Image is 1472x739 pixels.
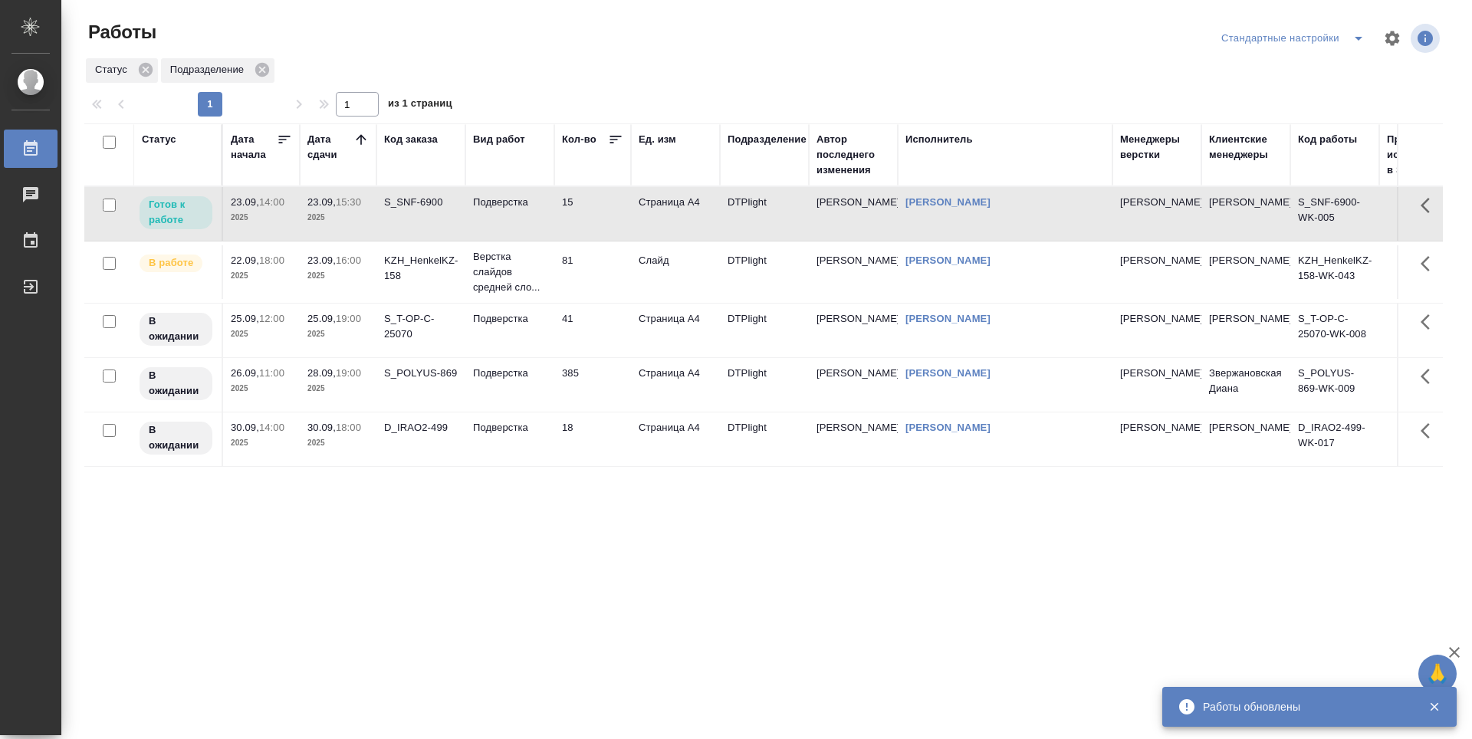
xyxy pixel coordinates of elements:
[1411,304,1448,340] button: Здесь прячутся важные кнопки
[336,313,361,324] p: 19:00
[231,313,259,324] p: 25.09,
[307,422,336,433] p: 30.09,
[905,422,991,433] a: [PERSON_NAME]
[336,367,361,379] p: 19:00
[1120,366,1194,381] p: [PERSON_NAME]
[259,422,284,433] p: 14:00
[1201,412,1290,466] td: [PERSON_NAME]
[1374,20,1411,57] span: Настроить таблицу
[307,210,369,225] p: 2025
[231,327,292,342] p: 2025
[631,358,720,412] td: Страница А4
[95,62,133,77] p: Статус
[1290,412,1379,466] td: D_IRAO2-499-WK-017
[554,412,631,466] td: 18
[1411,358,1448,395] button: Здесь прячутся важные кнопки
[149,422,203,453] p: В ожидании
[473,366,547,381] p: Подверстка
[1411,24,1443,53] span: Посмотреть информацию
[259,255,284,266] p: 18:00
[720,304,809,357] td: DTPlight
[384,366,458,381] div: S_POLYUS-869
[231,381,292,396] p: 2025
[149,368,203,399] p: В ожидании
[639,132,676,147] div: Ед. изм
[307,196,336,208] p: 23.09,
[84,20,156,44] span: Работы
[905,132,973,147] div: Исполнитель
[905,367,991,379] a: [PERSON_NAME]
[631,245,720,299] td: Слайд
[1120,132,1194,163] div: Менеджеры верстки
[138,366,214,402] div: Исполнитель назначен, приступать к работе пока рано
[1120,420,1194,435] p: [PERSON_NAME]
[307,327,369,342] p: 2025
[231,210,292,225] p: 2025
[231,255,259,266] p: 22.09,
[231,435,292,451] p: 2025
[149,197,203,228] p: Готов к работе
[473,132,525,147] div: Вид работ
[1201,304,1290,357] td: [PERSON_NAME]
[1411,187,1448,224] button: Здесь прячутся важные кнопки
[307,255,336,266] p: 23.09,
[307,381,369,396] p: 2025
[1411,412,1448,449] button: Здесь прячутся важные кнопки
[1424,658,1451,690] span: 🙏
[231,268,292,284] p: 2025
[1290,245,1379,299] td: KZH_HenkelKZ-158-WK-043
[336,255,361,266] p: 16:00
[720,245,809,299] td: DTPlight
[1418,655,1457,693] button: 🙏
[554,187,631,241] td: 15
[1290,304,1379,357] td: S_T-OP-C-25070-WK-008
[384,132,438,147] div: Код заказа
[1120,311,1194,327] p: [PERSON_NAME]
[1387,132,1456,178] div: Прогресс исполнителя в SC
[86,58,158,83] div: Статус
[631,412,720,466] td: Страница А4
[554,245,631,299] td: 81
[1411,245,1448,282] button: Здесь прячутся важные кнопки
[1209,132,1283,163] div: Клиентские менеджеры
[142,132,176,147] div: Статус
[1298,132,1357,147] div: Код работы
[384,253,458,284] div: KZH_HenkelKZ-158
[384,311,458,342] div: S_T-OP-C-25070
[231,132,277,163] div: Дата начала
[809,187,898,241] td: [PERSON_NAME]
[905,255,991,266] a: [PERSON_NAME]
[1201,187,1290,241] td: [PERSON_NAME]
[1290,187,1379,241] td: S_SNF-6900-WK-005
[259,196,284,208] p: 14:00
[554,358,631,412] td: 385
[473,420,547,435] p: Подверстка
[307,435,369,451] p: 2025
[720,412,809,466] td: DTPlight
[231,422,259,433] p: 30.09,
[384,420,458,435] div: D_IRAO2-499
[562,132,596,147] div: Кол-во
[307,313,336,324] p: 25.09,
[1120,195,1194,210] p: [PERSON_NAME]
[138,311,214,347] div: Исполнитель назначен, приступать к работе пока рано
[231,367,259,379] p: 26.09,
[473,249,547,295] p: Верстка слайдов средней сло...
[149,314,203,344] p: В ожидании
[1201,358,1290,412] td: Звержановская Диана
[809,358,898,412] td: [PERSON_NAME]
[720,358,809,412] td: DTPlight
[1418,700,1450,714] button: Закрыть
[170,62,249,77] p: Подразделение
[307,367,336,379] p: 28.09,
[809,412,898,466] td: [PERSON_NAME]
[905,196,991,208] a: [PERSON_NAME]
[1201,245,1290,299] td: [PERSON_NAME]
[473,311,547,327] p: Подверстка
[384,195,458,210] div: S_SNF-6900
[554,304,631,357] td: 41
[388,94,452,117] span: из 1 страниц
[307,268,369,284] p: 2025
[1203,699,1405,714] div: Работы обновлены
[259,313,284,324] p: 12:00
